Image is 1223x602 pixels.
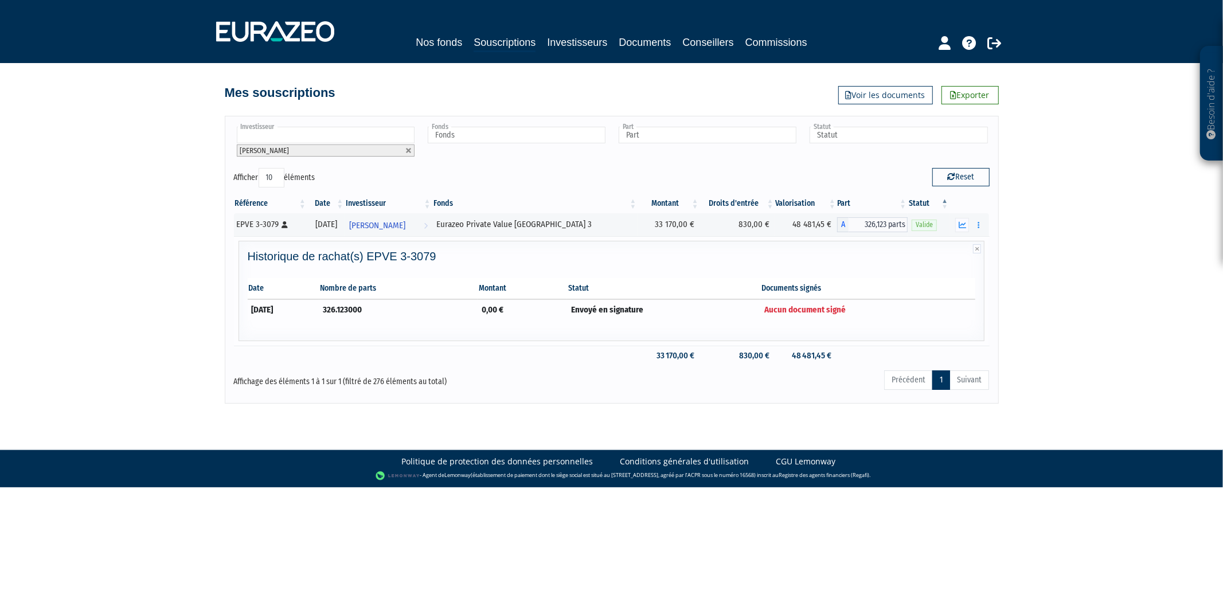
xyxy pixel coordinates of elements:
[345,194,432,213] th: Investisseur: activer pour trier la colonne par ordre croissant
[620,456,749,467] a: Conditions générales d'utilisation
[349,215,405,236] span: [PERSON_NAME]
[259,168,284,187] select: Afficheréléments
[838,86,933,104] a: Voir les documents
[775,346,837,366] td: 48 481,45 €
[638,194,700,213] th: Montant: activer pour trier la colonne par ordre croissant
[775,194,837,213] th: Valorisation: activer pour trier la colonne par ordre croissant
[567,299,760,320] td: Envoyé en signature
[837,194,908,213] th: Part: activer pour trier la colonne par ordre croissant
[248,278,319,299] th: Date
[779,471,869,479] a: Registre des agents financiers (Regafi)
[775,213,837,236] td: 48 481,45 €
[760,278,975,299] th: Documents signés
[11,470,1212,482] div: - Agent de (établissement de paiement dont le siège social est situé au [STREET_ADDRESS], agréé p...
[436,218,634,230] div: Eurazeo Private Value [GEOGRAPHIC_DATA] 3
[234,369,539,388] div: Affichage des éléments 1 à 1 sur 1 (filtré de 276 éléments au total)
[776,456,836,467] a: CGU Lemonway
[478,278,567,299] th: Montant
[932,168,990,186] button: Reset
[474,34,536,52] a: Souscriptions
[837,217,849,232] span: A
[638,346,700,366] td: 33 170,00 €
[319,299,478,320] td: 326.123000
[478,299,567,320] td: 0,00 €
[424,215,428,236] i: Voir l'investisseur
[932,370,950,390] a: 1
[307,194,345,213] th: Date: activer pour trier la colonne par ordre croissant
[311,218,341,230] div: [DATE]
[248,299,319,320] td: [DATE]
[941,86,999,104] a: Exporter
[319,278,478,299] th: Nombre de parts
[234,168,315,187] label: Afficher éléments
[345,213,432,236] a: [PERSON_NAME]
[619,34,671,50] a: Documents
[376,470,420,482] img: logo-lemonway.png
[432,194,638,213] th: Fonds: activer pour trier la colonne par ordre croissant
[912,220,937,230] span: Valide
[908,194,950,213] th: Statut : activer pour trier la colonne par ordre d&eacute;croissant
[700,346,775,366] td: 830,00 €
[700,213,775,236] td: 830,00 €
[638,213,700,236] td: 33 170,00 €
[764,304,846,315] span: Aucun document signé
[837,217,908,232] div: A - Eurazeo Private Value Europe 3
[234,194,307,213] th: Référence : activer pour trier la colonne par ordre croissant
[745,34,807,50] a: Commissions
[282,221,288,228] i: [Français] Personne physique
[547,34,607,50] a: Investisseurs
[683,34,734,50] a: Conseillers
[240,146,290,155] span: [PERSON_NAME]
[849,217,908,232] span: 326,123 parts
[248,250,976,263] h4: Historique de rachat(s) EPVE 3-3079
[567,278,760,299] th: Statut
[1205,52,1218,155] p: Besoin d'aide ?
[700,194,775,213] th: Droits d'entrée: activer pour trier la colonne par ordre croissant
[237,218,303,230] div: EPVE 3-3079
[225,86,335,100] h4: Mes souscriptions
[402,456,593,467] a: Politique de protection des données personnelles
[444,471,471,479] a: Lemonway
[416,34,462,50] a: Nos fonds
[216,21,334,42] img: 1732889491-logotype_eurazeo_blanc_rvb.png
